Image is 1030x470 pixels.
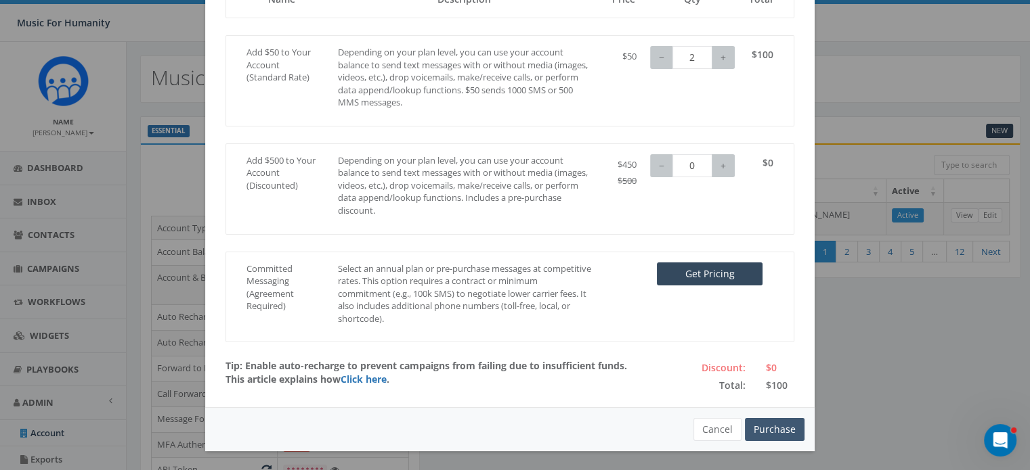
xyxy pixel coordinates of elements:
button: Cancel [693,418,742,441]
p: Add $50 to Your Account (Standard Rate) [246,46,318,84]
p: Depending on your plan level, you can use your account balance to send text messages with or with... [338,46,591,109]
h5: $0 [748,158,773,168]
button: Get Pricing [657,262,763,285]
span: $50 [622,50,637,62]
h5: $0 [765,362,794,373]
p: Tip: Enable auto-recharge to prevent campaigns from failing due to insufficient funds. This artic... [226,359,647,386]
button: − [650,154,673,177]
h5: Total: [668,380,746,390]
a: Click here [341,373,387,385]
span: $500 [618,174,637,187]
h5: $100 [748,49,773,60]
button: + [712,46,735,69]
button: Purchase [745,418,804,441]
button: − [650,46,673,69]
p: Depending on your plan level, you can use your account balance to send text messages with or with... [338,154,591,217]
h5: Discount: [668,362,746,373]
span: $450 [618,158,637,170]
p: Committed Messaging (Agreement Required) [246,262,318,312]
button: + [712,154,735,177]
p: Select an annual plan or pre-purchase messages at competitive rates. This option requires a contr... [338,262,591,325]
iframe: Intercom live chat [984,424,1016,456]
h5: $100 [765,380,794,390]
p: Add $500 to Your Account (Discounted) [246,154,318,192]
